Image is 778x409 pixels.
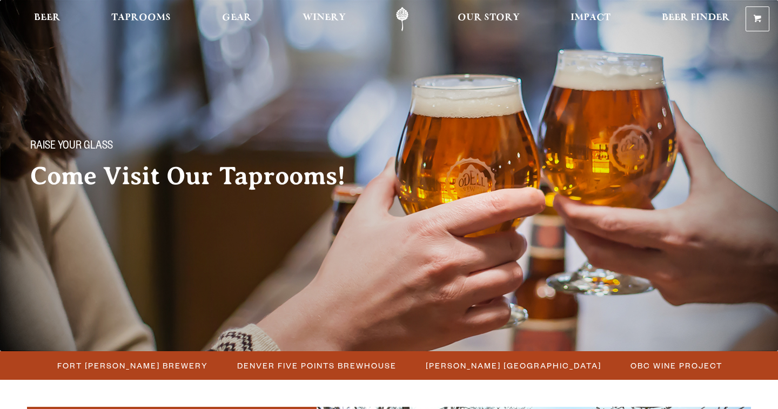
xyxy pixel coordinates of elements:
span: Denver Five Points Brewhouse [237,358,397,373]
span: Impact [571,14,611,22]
span: Raise your glass [30,140,113,154]
a: Beer Finder [655,7,737,31]
a: Denver Five Points Brewhouse [231,358,402,373]
a: OBC Wine Project [624,358,728,373]
a: Winery [296,7,353,31]
a: Gear [215,7,259,31]
span: Winery [303,14,346,22]
span: [PERSON_NAME] [GEOGRAPHIC_DATA] [426,358,601,373]
span: Beer Finder [662,14,730,22]
span: Fort [PERSON_NAME] Brewery [57,358,208,373]
span: Taprooms [111,14,171,22]
span: OBC Wine Project [631,358,722,373]
a: Fort [PERSON_NAME] Brewery [51,358,213,373]
h2: Come Visit Our Taprooms! [30,163,367,190]
a: Beer [27,7,68,31]
a: Taprooms [104,7,178,31]
span: Gear [222,14,252,22]
span: Beer [34,14,61,22]
span: Our Story [458,14,520,22]
a: Impact [564,7,618,31]
a: [PERSON_NAME] [GEOGRAPHIC_DATA] [419,358,607,373]
a: Odell Home [382,7,422,31]
a: Our Story [451,7,527,31]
